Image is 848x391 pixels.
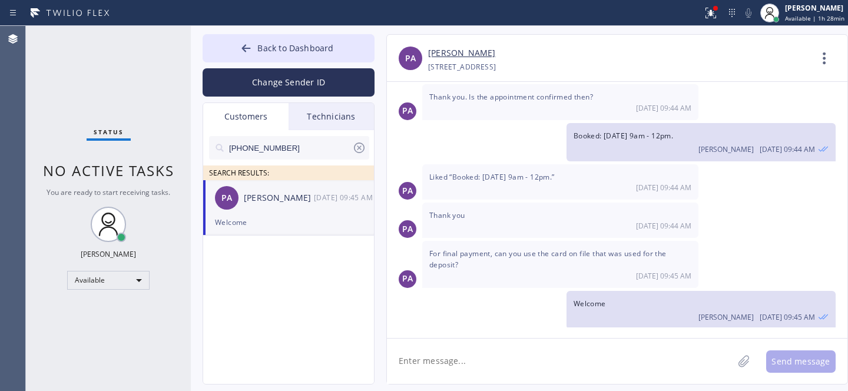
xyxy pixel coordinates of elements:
span: [DATE] 09:44 AM [636,221,691,231]
div: [STREET_ADDRESS] [428,60,496,74]
div: 09/29/2025 9:45 AM [422,241,698,287]
input: Search [228,136,352,160]
button: Back to Dashboard [203,34,375,62]
div: [PERSON_NAME] [81,249,136,259]
span: For final payment, can you use the card on file that was used for the deposit? [429,248,667,270]
div: [PERSON_NAME] [244,191,314,205]
div: 09/29/2025 9:44 AM [422,203,698,238]
span: Status [94,128,124,136]
span: [DATE] 09:44 AM [636,103,691,113]
button: Change Sender ID [203,68,375,97]
span: [PERSON_NAME] [698,144,754,154]
span: PA [402,272,413,286]
span: Back to Dashboard [257,42,333,54]
span: [PERSON_NAME] [698,312,754,322]
span: PA [405,52,416,65]
div: Technicians [289,103,374,130]
div: 09/29/2025 9:44 AM [567,123,836,161]
div: 09/29/2025 9:44 AM [422,84,698,120]
a: [PERSON_NAME] [428,47,495,60]
span: Available | 1h 28min [785,14,844,22]
span: PA [402,223,413,236]
span: [DATE] 09:44 AM [760,144,815,154]
div: [PERSON_NAME] [785,3,844,13]
span: [DATE] 09:45 AM [636,271,691,281]
span: Booked: [DATE] 9am - 12pm. [574,131,673,141]
span: [DATE] 09:44 AM [636,183,691,193]
span: No active tasks [43,161,174,180]
span: Welcome [574,299,606,309]
span: Thank you. Is the appointment confirmed then? [429,92,593,102]
button: Mute [740,5,757,21]
div: 09/29/2025 9:45 AM [314,191,375,204]
span: Thank you [429,210,465,220]
div: 09/29/2025 9:45 AM [567,291,836,329]
span: Liked “Booked: [DATE] 9am - 12pm.” [429,172,555,182]
span: PA [402,104,413,118]
span: SEARCH RESULTS: [209,168,269,178]
div: Welcome [215,216,362,229]
div: Customers [203,103,289,130]
div: Available [67,271,150,290]
div: 09/29/2025 9:44 AM [422,164,698,200]
span: PA [221,191,232,205]
span: PA [402,184,413,198]
span: You are ready to start receiving tasks. [47,187,170,197]
span: [DATE] 09:45 AM [760,312,815,322]
button: Send message [766,350,836,373]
